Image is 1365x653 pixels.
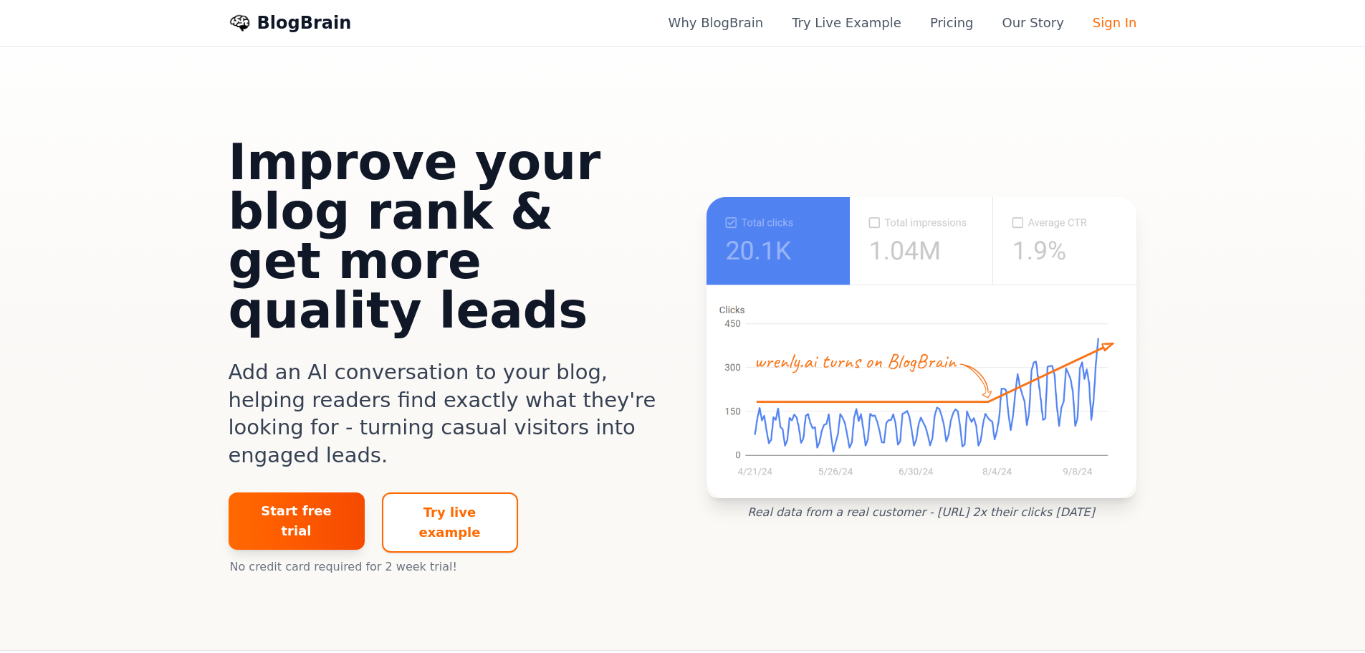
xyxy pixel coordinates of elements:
p: Add an AI conversation to your blog, helping readers find exactly what they're looking for - turn... [229,358,660,470]
a: Start free trial [229,492,365,550]
a: Why BlogBrain [669,13,764,33]
img: BlogBrain [229,11,252,34]
a: Try live example [382,492,518,553]
a: Our Story [1002,13,1064,33]
p: No credit card required for 2 week trial! [229,553,660,581]
a: BlogBrain [257,11,352,34]
a: Sign In [1093,13,1137,33]
a: Try Live Example [792,13,901,33]
img: BlogBrain Stats [707,197,1136,498]
a: Pricing [930,13,974,33]
h1: Improve your blog rank & get more quality leads [229,138,660,335]
p: Real data from a real customer - [URL] 2x their clicks [DATE] [706,504,1137,521]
